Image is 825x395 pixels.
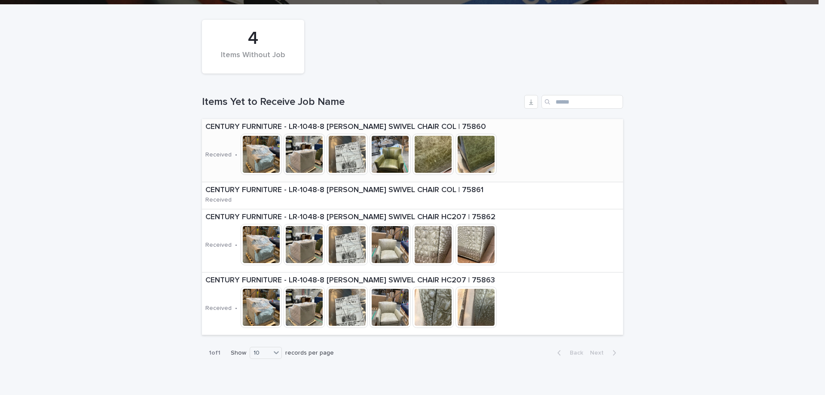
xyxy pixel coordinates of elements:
[250,349,271,358] div: 10
[285,349,334,357] p: records per page
[587,349,623,357] button: Next
[205,276,620,285] p: CENTURY FURNITURE - LR-1048-8 [PERSON_NAME] SWIVEL CHAIR HC207 | 75863
[590,350,609,356] span: Next
[205,196,232,204] p: Received
[235,242,237,249] p: •
[205,305,232,312] p: Received
[235,305,237,312] p: •
[205,213,620,222] p: CENTURY FURNITURE - LR-1048-8 [PERSON_NAME] SWIVEL CHAIR HC207 | 75862
[202,209,623,273] a: CENTURY FURNITURE - LR-1048-8 [PERSON_NAME] SWIVEL CHAIR HC207 | 75862Received•
[565,350,583,356] span: Back
[202,96,521,108] h1: Items Yet to Receive Job Name
[550,349,587,357] button: Back
[202,119,623,182] a: CENTURY FURNITURE - LR-1048-8 [PERSON_NAME] SWIVEL CHAIR COL | 75860Received•
[231,349,246,357] p: Show
[205,186,510,195] p: CENTURY FURNITURE - LR-1048-8 [PERSON_NAME] SWIVEL CHAIR COL | 75861
[205,242,232,249] p: Received
[205,122,620,132] p: CENTURY FURNITURE - LR-1048-8 [PERSON_NAME] SWIVEL CHAIR COL | 75860
[541,95,623,109] input: Search
[235,151,237,159] p: •
[217,51,290,69] div: Items Without Job
[217,28,290,49] div: 4
[205,151,232,159] p: Received
[202,273,623,336] a: CENTURY FURNITURE - LR-1048-8 [PERSON_NAME] SWIVEL CHAIR HC207 | 75863Received•
[202,182,623,209] a: CENTURY FURNITURE - LR-1048-8 [PERSON_NAME] SWIVEL CHAIR COL | 75861Received
[202,343,227,364] p: 1 of 1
